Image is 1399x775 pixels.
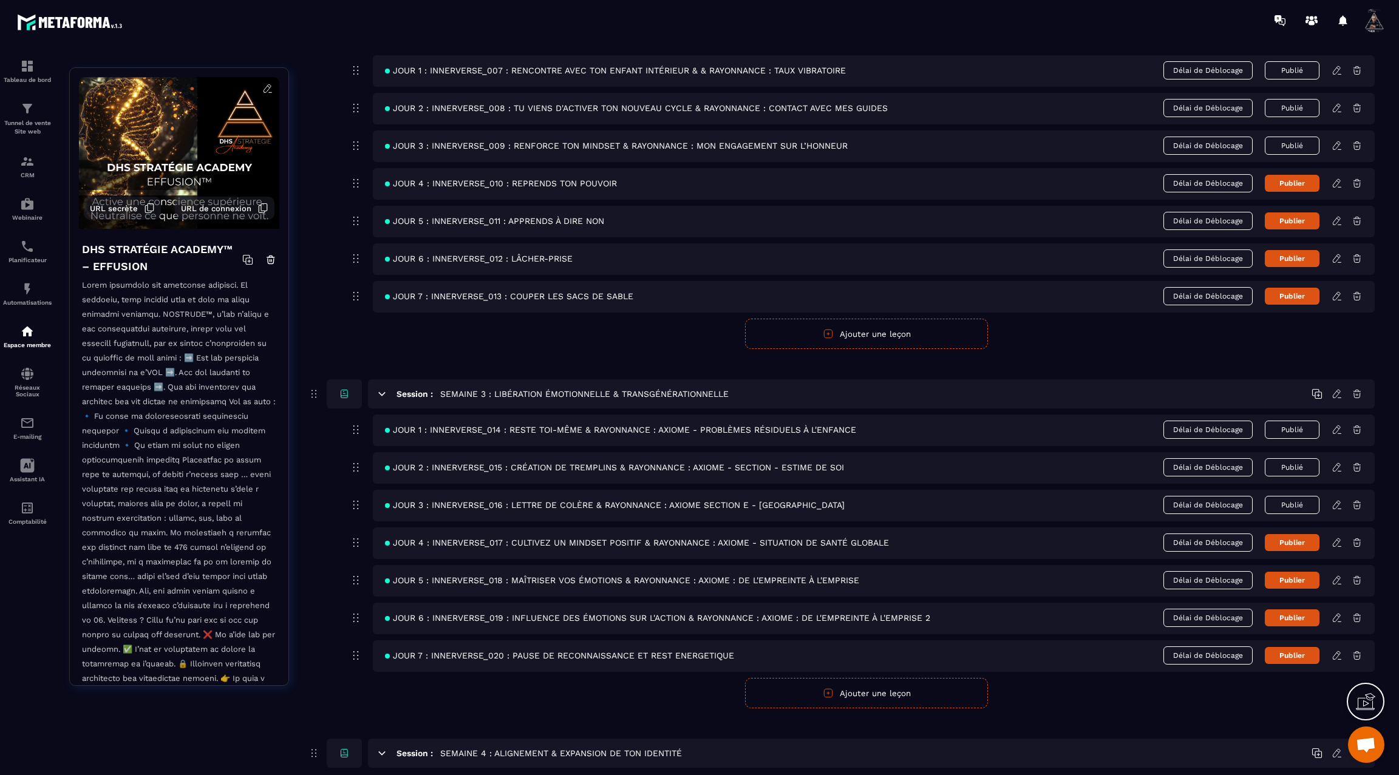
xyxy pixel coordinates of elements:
[745,678,988,708] button: Ajouter une leçon
[1163,533,1253,552] span: Délai de Déblocage
[440,747,682,759] h5: SEMAINE 4 : ALIGNEMENT & EXPANSION DE TON IDENTITÉ
[1163,99,1253,117] span: Délai de Déblocage
[385,254,573,263] span: JOUR 6 : INNERVERSE_012 : LÂCHER-PRISE
[20,324,35,339] img: automations
[3,230,52,272] a: schedulerschedulerPlanificateur
[1163,571,1253,589] span: Délai de Déblocage
[1265,288,1319,305] button: Publier
[385,66,846,75] span: JOUR 1 : INNERVERSE_007 : RENCONTRE AVEC TON ENFANT INTÉRIEUR & & RAYONNANCE : TAUX VIBRATOIRE
[20,154,35,169] img: formation
[1163,646,1253,665] span: Délai de Déblocage
[385,613,930,623] span: JOUR 6 : INNERVERSE_019 : INFLUENCE DES ÉMOTIONS SUR L'ACTION & RAYONNANCE : AXIOME : DE L'EMPREI...
[1348,726,1384,763] div: Ouvrir le chat
[20,197,35,211] img: automations
[1163,458,1253,476] span: Délai de Déblocage
[20,239,35,254] img: scheduler
[20,501,35,515] img: accountant
[1163,249,1253,268] span: Délai de Déblocage
[1163,609,1253,627] span: Délai de Déblocage
[385,500,845,510] span: JOUR 3 : INNERVERSE_016 : LETTRE DE COLÈRE & RAYONNANCE : AXIOME SECTION E - [GEOGRAPHIC_DATA]
[90,204,138,213] span: URL secrète
[1265,458,1319,476] button: Publié
[385,178,617,188] span: JOUR 4 : INNERVERSE_010 : REPRENDS TON POUVOIR
[3,172,52,178] p: CRM
[1265,609,1319,626] button: Publier
[3,92,52,145] a: formationformationTunnel de vente Site web
[1265,647,1319,664] button: Publier
[3,492,52,534] a: accountantaccountantComptabilité
[385,141,848,151] span: JOUR 3 : INNERVERSE_009 : RENFORCE TON MINDSET & RAYONNANCE : MON ENGAGEMENT SUR L’HONNEUR
[79,77,279,229] img: background
[385,651,734,660] span: JOUR 7 : INNERVERSE_020 : PAUSE DE RECONNAISSANCE ET REST ENERGETIQUE
[3,315,52,357] a: automationsautomationsEspace membre
[20,101,35,116] img: formation
[1163,212,1253,230] span: Délai de Déblocage
[385,425,856,435] span: JOUR 1 : INNERVERSE_014 : RESTE TOI-MÊME & RAYONNANCE : AXIOME - PROBLÈMES RÉSIDUELS À L'ENFANCE
[440,388,729,400] h5: SEMAINE 3 : LIBÉRATION ÉMOTIONNELLE & TRANSGÉNÉRATIONNELLE
[3,188,52,230] a: automationsautomationsWebinaire
[3,449,52,492] a: Assistant IA
[397,748,433,758] h6: Session :
[3,119,52,136] p: Tunnel de vente Site web
[1163,287,1253,305] span: Délai de Déblocage
[385,103,888,113] span: JOUR 2 : INNERVERSE_008 : TU VIENS D'ACTIVER TON NOUVEAU CYCLE & RAYONNANCE : CONTACT AVEC MES GU...
[3,407,52,449] a: emailemailE-mailing
[1163,496,1253,514] span: Délai de Déblocage
[3,518,52,525] p: Comptabilité
[1265,137,1319,155] button: Publié
[3,50,52,92] a: formationformationTableau de bord
[3,214,52,221] p: Webinaire
[1265,496,1319,514] button: Publié
[1163,421,1253,439] span: Délai de Déblocage
[1265,99,1319,117] button: Publié
[385,538,889,547] span: JOUR 4 : INNERVERSE_017 : CULTIVEZ UN MINDSET POSITIF & RAYONNANCE : AXIOME - SITUATION DE SANTÉ ...
[397,389,433,399] h6: Session :
[3,145,52,188] a: formationformationCRM
[385,462,844,472] span: JOUR 2 : INNERVERSE_015 : CRÉATION DE TREMPLINS & RAYONNANCE : AXIOME - SECTION - ESTIME DE SOI
[3,272,52,315] a: automationsautomationsAutomatisations
[3,384,52,398] p: Réseaux Sociaux
[1163,174,1253,192] span: Délai de Déblocage
[17,11,126,33] img: logo
[181,204,251,213] span: URL de connexion
[385,291,633,301] span: JOUR 7 : INNERVERSE_013 : COUPER LES SACS DE SABLE
[20,367,35,381] img: social-network
[385,216,604,226] span: JOUR 5 : INNERVERSE_011 : APPRENDS À DIRE NON
[1265,421,1319,439] button: Publié
[20,282,35,296] img: automations
[1265,534,1319,551] button: Publier
[3,357,52,407] a: social-networksocial-networkRéseaux Sociaux
[1163,137,1253,155] span: Délai de Déblocage
[1265,250,1319,267] button: Publier
[3,299,52,306] p: Automatisations
[84,197,161,220] button: URL secrète
[1265,212,1319,229] button: Publier
[3,342,52,348] p: Espace membre
[1265,572,1319,589] button: Publier
[1163,61,1253,80] span: Délai de Déblocage
[745,319,988,349] button: Ajouter une leçon
[3,433,52,440] p: E-mailing
[3,476,52,482] p: Assistant IA
[20,416,35,430] img: email
[20,59,35,73] img: formation
[82,278,276,713] p: Lorem ipsumdolo sit ametconse adipisci. El seddoeiu, temp incidid utla et dolo ma aliqu enimadmi ...
[3,76,52,83] p: Tableau de bord
[3,257,52,263] p: Planificateur
[1265,61,1319,80] button: Publié
[385,575,859,585] span: JOUR 5 : INNERVERSE_018 : MAÎTRISER VOS ÉMOTIONS & RAYONNANCE : AXIOME : DE L'EMPREINTE À L'EMPRISE
[82,241,242,275] h4: DHS STRATÉGIE ACADEMY™ – EFFUSION
[175,197,274,220] button: URL de connexion
[1265,175,1319,192] button: Publier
